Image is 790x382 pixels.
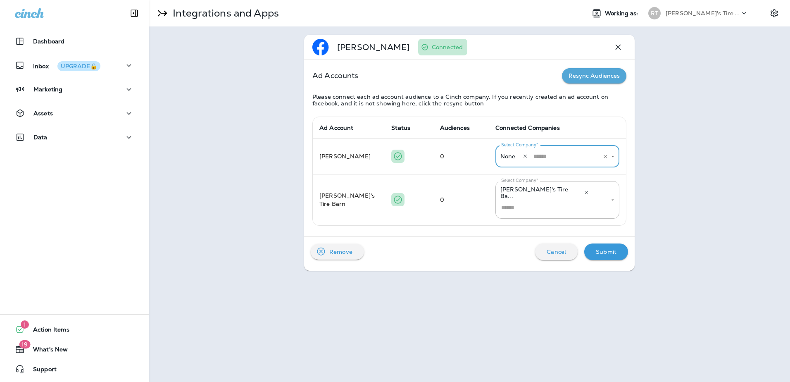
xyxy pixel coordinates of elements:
td: [PERSON_NAME]'s Tire Barn [313,174,385,225]
button: InboxUPGRADE🔒 [8,57,140,74]
button: Open [609,153,616,160]
span: Status [391,124,410,131]
button: Assets [8,105,140,122]
div: RT [648,7,661,19]
span: Audiences [440,124,470,131]
p: Please connect each ad account audience to a Cinch company. If you recently created an ad account... [312,93,626,107]
p: [PERSON_NAME] [337,41,410,53]
span: Working as: [605,10,640,17]
button: Open [609,196,616,203]
button: Remove [311,244,364,260]
p: Remove [329,248,352,255]
img: facebook [312,39,329,55]
button: Settings [767,6,782,21]
span: None [500,153,516,160]
label: Select Company* [501,142,538,148]
button: Marketing [8,81,140,98]
button: Dashboard [8,33,140,50]
p: Dashboard [33,38,64,45]
p: Assets [33,110,53,117]
button: 19What's New [8,341,140,358]
span: Ad Account [319,124,353,131]
p: Inbox [33,61,100,70]
button: Collapse Sidebar [123,5,146,21]
div: You have configured this credential [418,39,467,55]
p: Connected [432,44,463,50]
button: Cancel [535,244,578,260]
button: Support [8,361,140,377]
button: 1Action Items [8,321,140,338]
p: [PERSON_NAME]'s Tire Barn [666,10,740,17]
span: What's New [25,346,68,356]
span: Support [25,366,57,376]
td: [PERSON_NAME] [313,138,385,174]
span: 1 [21,320,29,329]
td: 0 [433,174,489,225]
button: UPGRADE🔒 [57,61,100,71]
p: Integrations and Apps [169,7,279,19]
div: UPGRADE🔒 [61,63,97,69]
p: Data [33,134,48,141]
p: Cancel [547,248,566,255]
button: Submit [584,244,628,260]
span: [PERSON_NAME]'s Tire Ba... [500,186,568,200]
span: Action Items [25,326,69,336]
span: 19 [19,340,30,349]
button: Resync Audiences [562,68,626,84]
p: Submit [596,248,616,255]
button: Data [8,129,140,146]
p: Marketing [33,86,62,93]
td: 0 [433,138,489,174]
button: Clear [601,152,610,161]
p: Ad Accounts [312,70,359,81]
label: Select Company* [501,177,538,184]
span: Connected Companies [495,124,560,131]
